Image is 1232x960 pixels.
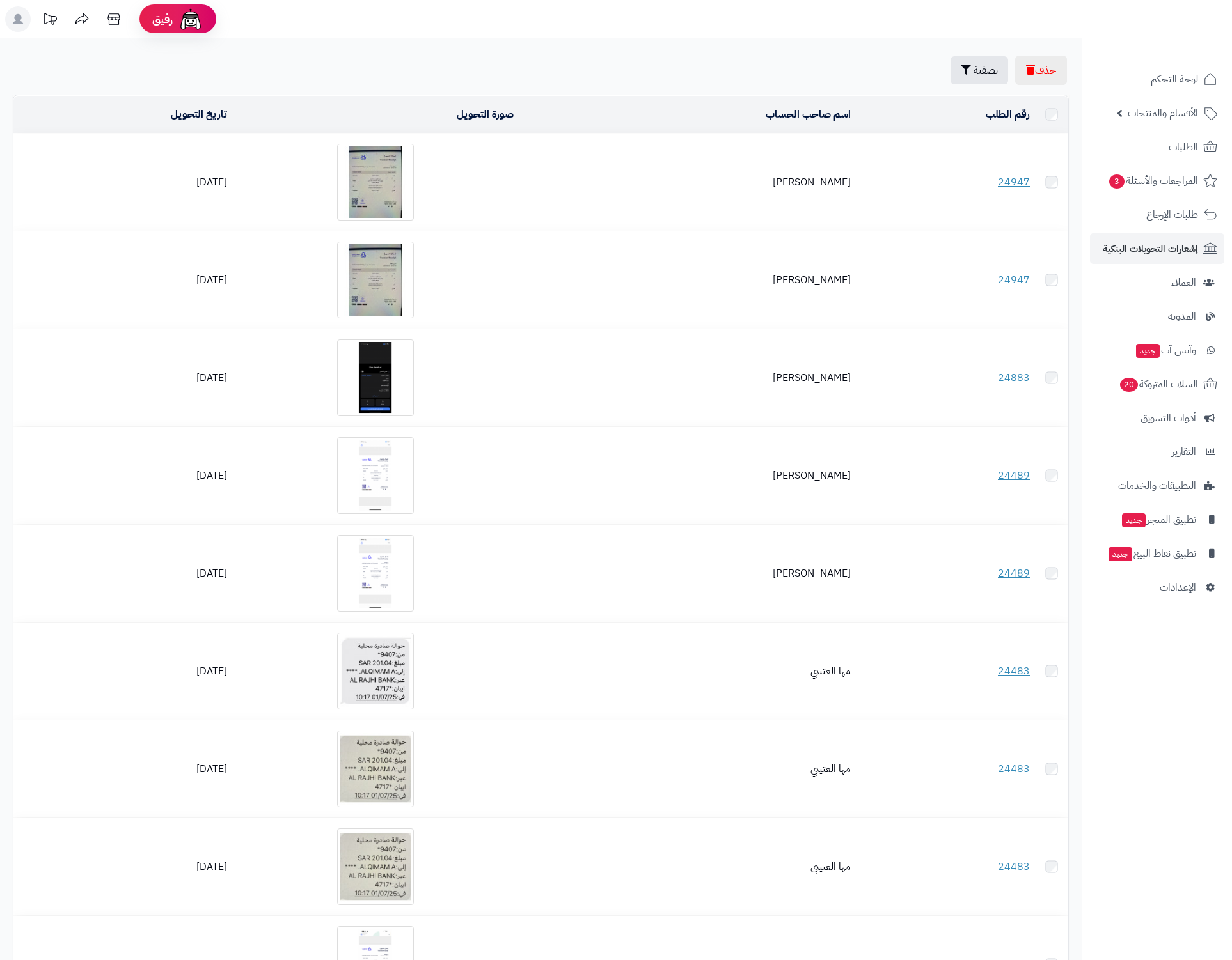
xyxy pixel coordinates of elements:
[1135,341,1196,359] span: وآتس آب
[1090,301,1224,332] a: المدونة
[1090,132,1224,162] a: الطلبات
[13,818,232,915] td: [DATE]
[178,6,203,32] img: ai-face.png
[152,12,173,27] span: رفيق
[1171,274,1196,291] span: العملاء
[337,633,414,709] img: مها العتيبي
[1122,513,1146,527] span: جديد
[998,566,1030,581] a: 24489
[1168,307,1196,325] span: المدونة
[519,427,856,524] td: [PERSON_NAME]
[1146,206,1198,224] span: طلبات الإرجاع
[1107,545,1196,562] span: تطبيق نقاط البيع
[1121,511,1196,529] span: تطبيق المتجر
[457,107,514,122] a: صورة التحويل
[337,437,414,514] img: عبدالله العنزي
[34,6,66,35] a: تحديثات المنصة
[13,134,232,231] td: [DATE]
[1136,344,1160,358] span: جديد
[766,107,851,122] a: اسم صاحب الحساب
[519,818,856,915] td: مها العتيبي
[1090,403,1224,433] a: أدوات التسويق
[1141,409,1196,427] span: أدوات التسويق
[998,272,1030,288] a: 24947
[1160,578,1196,596] span: الإعدادات
[1090,504,1224,535] a: تطبيق المتجرجديد
[519,329,856,426] td: [PERSON_NAME]
[974,63,998,78] span: تصفية
[13,525,232,622] td: [DATE]
[1151,70,1198,88] span: لوحة التحكم
[998,370,1030,385] a: 24883
[1109,547,1132,561] span: جديد
[986,107,1030,122] a: رقم الطلب
[1145,33,1220,59] img: logo-2.png
[1090,437,1224,467] a: التقارير
[1090,233,1224,264] a: إشعارات التحويلات البنكية
[1119,375,1198,393] span: السلات المتروكة
[998,468,1030,483] a: 24489
[13,623,232,720] td: [DATE]
[519,134,856,231] td: [PERSON_NAME]
[1103,240,1198,258] span: إشعارات التحويلات البنكية
[1120,378,1138,392] span: 20
[1172,443,1196,461] span: التقارير
[1090,470,1224,501] a: التطبيقات والخدمات
[519,720,856,817] td: مها العتيبي
[1090,335,1224,366] a: وآتس آبجديد
[337,144,414,221] img: Abdullah Alzahrani
[13,720,232,817] td: [DATE]
[519,525,856,622] td: [PERSON_NAME]
[337,828,414,905] img: مها العتيبي
[337,731,414,807] img: مها العتيبي
[1108,172,1198,190] span: المراجعات والأسئلة
[1090,538,1224,569] a: تطبيق نقاط البيعجديد
[1015,56,1067,85] button: حذف
[1090,572,1224,603] a: الإعدادات
[1109,174,1125,189] span: 3
[1118,477,1196,495] span: التطبيقات والخدمات
[998,174,1030,190] a: 24947
[519,231,856,329] td: [PERSON_NAME]
[1090,369,1224,399] a: السلات المتروكة20
[337,535,414,612] img: عبدالله العنزي
[337,242,414,318] img: Abdullah Alzahrani
[13,231,232,329] td: [DATE]
[1090,267,1224,298] a: العملاء
[1128,104,1198,122] span: الأقسام والمنتجات
[1169,138,1198,156] span: الطلبات
[13,427,232,524] td: [DATE]
[337,339,414,416] img: خيريه احمد
[998,761,1030,777] a: 24483
[171,107,227,122] a: تاريخ التحويل
[1090,199,1224,230] a: طلبات الإرجاع
[1090,166,1224,196] a: المراجعات والأسئلة3
[1090,64,1224,95] a: لوحة التحكم
[13,329,232,426] td: [DATE]
[998,663,1030,679] a: 24483
[519,623,856,720] td: مها العتيبي
[951,56,1008,84] button: تصفية
[998,859,1030,874] a: 24483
